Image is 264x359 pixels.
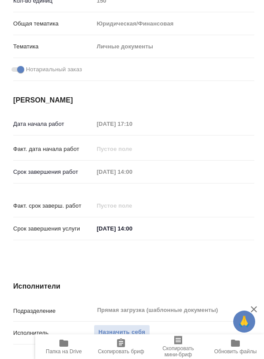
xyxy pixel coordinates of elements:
span: Назначить себя [99,327,145,337]
input: Пустое поле [94,117,171,130]
button: 🙏 [233,311,255,333]
span: Обновить файлы [214,348,257,355]
button: Назначить себя [94,325,150,340]
p: Подразделение [13,307,94,315]
p: Срок завершения работ [13,168,94,176]
p: Факт. срок заверш. работ [13,201,94,210]
button: Обновить файлы [207,334,264,359]
p: Срок завершения услуги [13,224,94,233]
div: Юридическая/Финансовая [94,16,254,31]
input: Пустое поле [94,165,171,178]
h4: [PERSON_NAME] [13,95,254,106]
button: Папка на Drive [35,334,92,359]
input: Пустое поле [94,143,171,155]
p: Общая тематика [13,19,94,28]
p: Тематика [13,42,94,51]
p: Исполнитель [13,329,94,337]
span: 🙏 [237,312,252,331]
input: ✎ Введи что-нибудь [94,222,171,235]
button: Скопировать мини-бриф [150,334,207,359]
input: Пустое поле [94,199,171,212]
span: Скопировать мини-бриф [155,345,202,358]
div: Личные документы [94,39,254,54]
span: Скопировать бриф [98,348,144,355]
span: Нотариальный заказ [26,65,82,74]
p: Факт. дата начала работ [13,145,94,154]
button: Скопировать бриф [92,334,150,359]
p: Дата начала работ [13,120,94,128]
span: Папка на Drive [46,348,82,355]
h4: Исполнители [13,281,254,292]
